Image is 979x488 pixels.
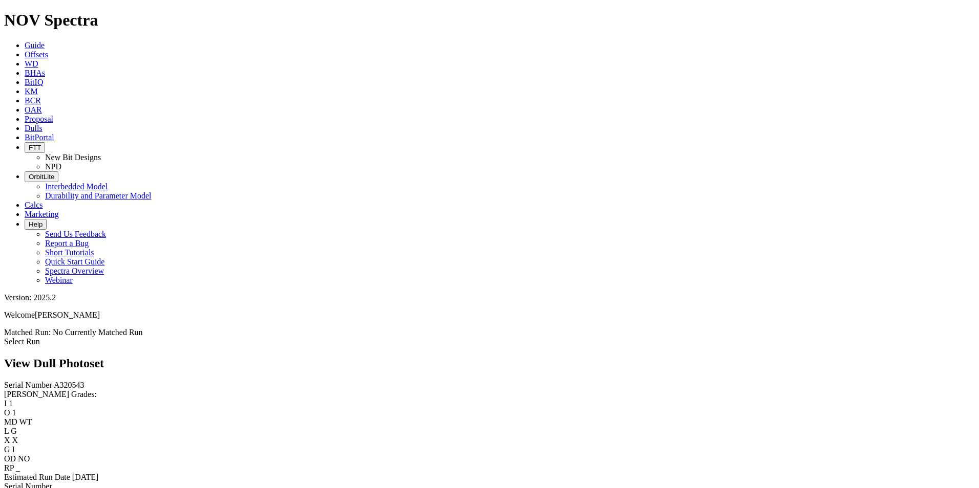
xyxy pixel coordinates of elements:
[4,408,10,417] label: O
[9,399,13,408] span: 1
[19,417,32,426] span: WT
[4,445,10,454] label: G
[16,463,20,472] span: _
[25,171,58,182] button: OrbitLite
[25,219,47,230] button: Help
[4,399,7,408] label: I
[25,50,48,59] a: Offsets
[4,427,9,435] label: L
[29,220,42,228] span: Help
[12,408,16,417] span: 1
[45,267,104,275] a: Spectra Overview
[45,248,94,257] a: Short Tutorials
[25,105,42,114] a: OAR
[25,96,41,105] a: BCR
[29,144,41,151] span: FTT
[45,276,73,284] a: Webinar
[4,11,975,30] h1: NOV Spectra
[29,173,54,181] span: OrbitLite
[4,417,17,426] label: MD
[4,463,14,472] label: RP
[25,124,42,132] a: Dulls
[4,390,975,399] div: [PERSON_NAME] Grades:
[4,381,52,389] label: Serial Number
[45,162,61,171] a: NPD
[4,293,975,302] div: Version: 2025.2
[4,436,10,445] label: X
[45,191,152,200] a: Durability and Parameter Model
[53,328,143,337] span: No Currently Matched Run
[25,133,54,142] a: BitPortal
[25,115,53,123] a: Proposal
[25,210,59,218] a: Marketing
[25,87,38,96] a: KM
[12,445,15,454] span: I
[35,310,100,319] span: [PERSON_NAME]
[25,59,38,68] a: WD
[4,473,70,481] label: Estimated Run Date
[4,310,975,320] p: Welcome
[45,239,89,248] a: Report a Bug
[18,454,30,463] span: NO
[54,381,84,389] span: A320543
[4,337,40,346] a: Select Run
[72,473,99,481] span: [DATE]
[45,182,108,191] a: Interbedded Model
[45,230,106,238] a: Send Us Feedback
[45,153,101,162] a: New Bit Designs
[12,436,18,445] span: X
[25,201,43,209] a: Calcs
[4,454,16,463] label: OD
[11,427,17,435] span: G
[25,69,45,77] a: BHAs
[25,41,45,50] a: Guide
[4,357,975,370] h2: View Dull Photoset
[4,328,51,337] span: Matched Run:
[25,78,43,86] a: BitIQ
[25,142,45,153] button: FTT
[45,257,104,266] a: Quick Start Guide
